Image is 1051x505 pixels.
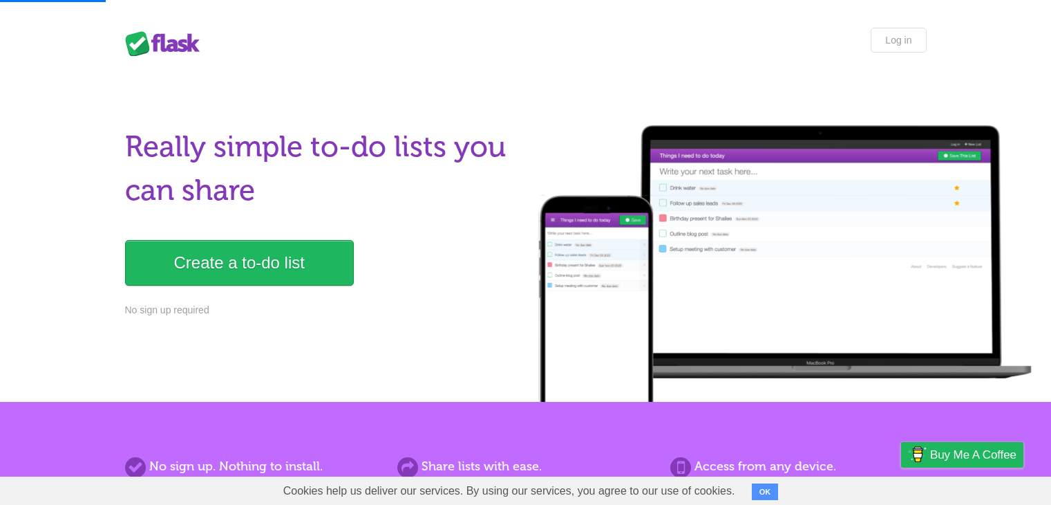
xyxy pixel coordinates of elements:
h2: Access from any device. [670,457,926,476]
p: No sign up required [125,303,518,318]
img: Buy me a coffee [908,443,927,466]
a: Buy me a coffee [901,442,1023,468]
button: OK [752,484,779,500]
span: Cookies help us deliver our services. By using our services, you agree to our use of cookies. [269,477,749,505]
h2: Share lists with ease. [397,457,653,476]
a: Create a to-do list [125,240,354,286]
h1: Really simple to-do lists you can share [125,125,518,212]
a: Log in [871,28,926,53]
h2: No sign up. Nothing to install. [125,457,381,476]
span: Buy me a coffee [930,443,1016,467]
div: Flask Lists [125,31,208,56]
